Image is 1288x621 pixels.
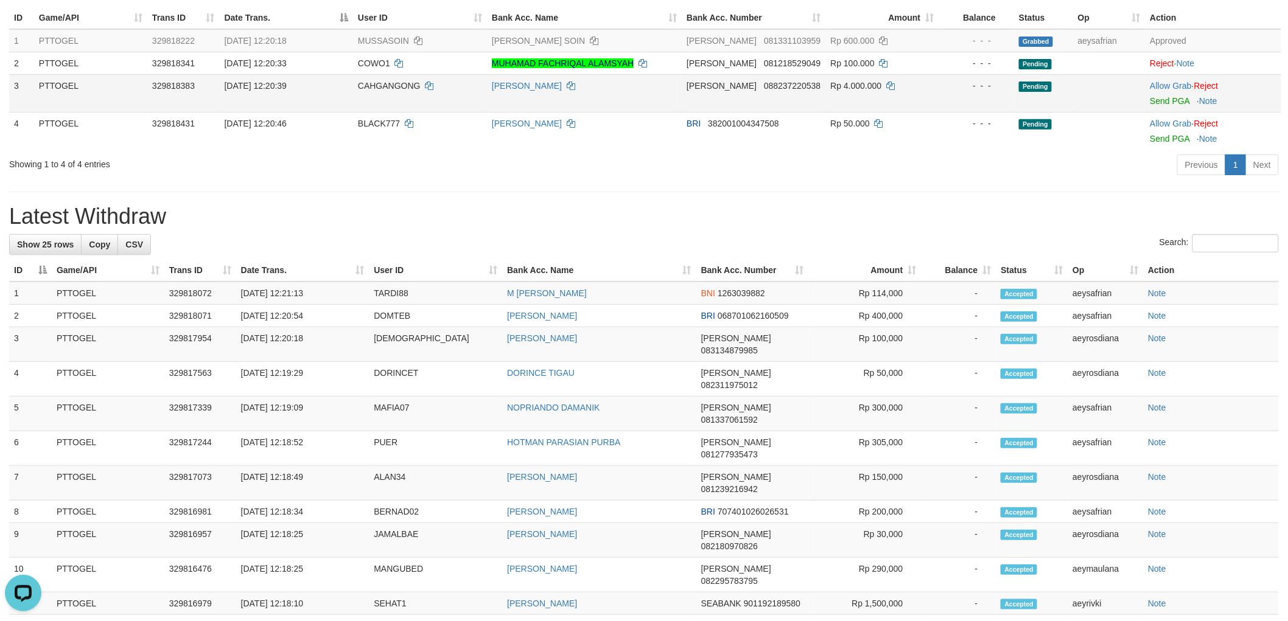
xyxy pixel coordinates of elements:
[809,259,922,282] th: Amount: activate to sort column ascending
[492,58,634,68] a: MUHAMAD FACHRIQAL ALAMSYAH
[1001,369,1037,379] span: Accepted
[1145,74,1281,112] td: ·
[1245,154,1279,175] a: Next
[9,431,52,466] td: 6
[922,397,996,431] td: -
[1143,259,1279,282] th: Action
[830,119,870,128] span: Rp 50.000
[507,598,577,608] a: [PERSON_NAME]
[369,327,502,362] td: [DEMOGRAPHIC_DATA]
[369,431,502,466] td: PUER
[164,282,236,305] td: 329818072
[1148,368,1166,378] a: Note
[236,592,369,615] td: [DATE] 12:18:10
[52,523,164,558] td: PTTOGEL
[225,119,287,128] span: [DATE] 12:20:46
[1068,592,1143,615] td: aeyrivki
[809,362,922,397] td: Rp 50,000
[507,437,620,447] a: HOTMAN PARASIAN PURBA
[1068,305,1143,327] td: aeysafrian
[701,449,758,459] span: Copy 081277935473 to clipboard
[922,431,996,466] td: -
[701,288,715,298] span: BNI
[5,5,41,41] button: Open LiveChat chat widget
[164,327,236,362] td: 329817954
[236,523,369,558] td: [DATE] 12:18:25
[687,81,757,91] span: [PERSON_NAME]
[1068,501,1143,523] td: aeysafrian
[358,81,421,91] span: CAHGANGONG
[1001,564,1037,575] span: Accepted
[718,311,789,321] span: Copy 068701062160509 to clipboard
[164,397,236,431] td: 329817339
[164,592,236,615] td: 329816979
[369,305,502,327] td: DOMTEB
[152,58,195,68] span: 329818341
[1145,112,1281,150] td: ·
[1068,362,1143,397] td: aeyrosdiana
[1199,134,1217,144] a: Note
[9,282,52,305] td: 1
[701,380,758,390] span: Copy 082311975012 to clipboard
[939,7,1015,29] th: Balance
[1177,154,1226,175] a: Previous
[1148,288,1166,298] a: Note
[152,36,195,46] span: 329818222
[89,240,110,249] span: Copy
[9,29,34,52] td: 1
[507,472,577,482] a: [PERSON_NAME]
[164,259,236,282] th: Trans ID: activate to sort column ascending
[9,305,52,327] td: 2
[34,74,147,112] td: PTTOGEL
[358,36,409,46] span: MUSSASOIN
[1145,52,1281,74] td: ·
[922,305,996,327] td: -
[152,119,195,128] span: 329818431
[922,558,996,592] td: -
[369,282,502,305] td: TARDI88
[225,58,287,68] span: [DATE] 12:20:33
[922,466,996,501] td: -
[507,529,577,539] a: [PERSON_NAME]
[1145,29,1281,52] td: Approved
[9,52,34,74] td: 2
[1014,7,1073,29] th: Status
[701,472,771,482] span: [PERSON_NAME]
[701,403,771,412] span: [PERSON_NAME]
[922,327,996,362] td: -
[369,558,502,592] td: MANGUBED
[701,437,771,447] span: [PERSON_NAME]
[1001,311,1037,322] span: Accepted
[358,58,390,68] span: COWO1
[81,234,118,255] a: Copy
[701,564,771,574] span: [PERSON_NAME]
[9,153,528,170] div: Showing 1 to 4 of 4 entries
[487,7,682,29] th: Bank Acc. Name: activate to sort column ascending
[52,558,164,592] td: PTTOGEL
[1150,119,1194,128] span: ·
[1148,333,1166,343] a: Note
[944,80,1010,92] div: - - -
[718,288,765,298] span: Copy 1263039882 to clipboard
[225,36,287,46] span: [DATE] 12:20:18
[1148,564,1166,574] a: Note
[9,327,52,362] td: 3
[117,234,151,255] a: CSV
[1068,282,1143,305] td: aeysafrian
[1019,82,1052,92] span: Pending
[1019,119,1052,130] span: Pending
[744,598,800,608] span: Copy 901192189580 to clipboard
[809,523,922,558] td: Rp 30,000
[236,327,369,362] td: [DATE] 12:20:18
[922,592,996,615] td: -
[809,327,922,362] td: Rp 100,000
[52,592,164,615] td: PTTOGEL
[701,529,771,539] span: [PERSON_NAME]
[1177,58,1195,68] a: Note
[1148,507,1166,516] a: Note
[507,564,577,574] a: [PERSON_NAME]
[1073,29,1146,52] td: aeysafrian
[701,507,715,516] span: BRI
[701,415,758,425] span: Copy 081337061592 to clipboard
[1001,530,1037,540] span: Accepted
